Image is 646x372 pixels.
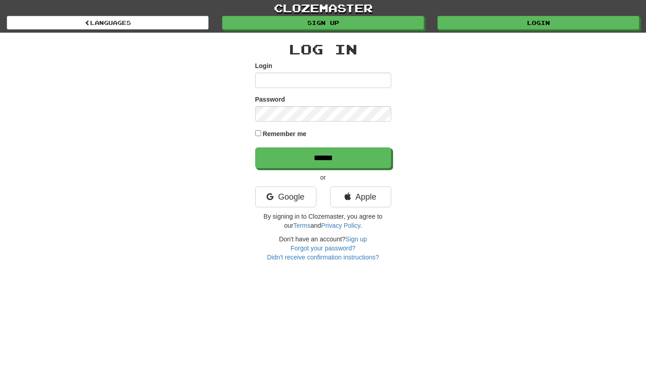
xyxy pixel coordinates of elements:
label: Remember me [262,129,306,138]
a: Didn't receive confirmation instructions? [267,254,379,261]
a: Sign up [345,235,367,243]
label: Password [255,95,285,104]
a: Terms [293,222,311,229]
a: Google [255,186,316,207]
a: Login [437,16,639,29]
a: Languages [7,16,209,29]
a: Apple [330,186,391,207]
a: Forgot your password? [291,245,355,252]
a: Privacy Policy [321,222,360,229]
h2: Log In [255,42,391,57]
label: Login [255,61,272,70]
div: Don't have an account? [255,235,391,262]
p: By signing in to Clozemaster, you agree to our and . [255,212,391,230]
a: Sign up [222,16,424,29]
p: or [255,173,391,182]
